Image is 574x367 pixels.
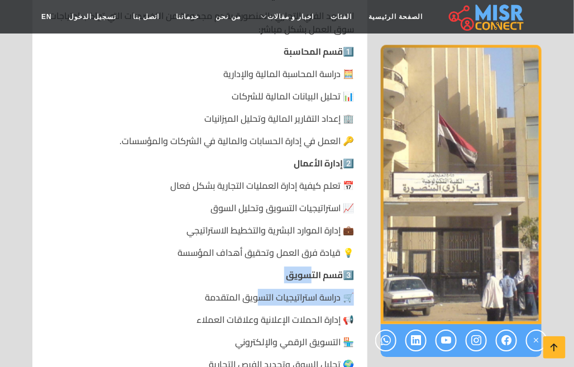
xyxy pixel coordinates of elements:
[207,6,248,27] a: من نحن
[267,12,314,22] span: اخبار و مقالات
[249,6,323,27] a: اخبار و مقالات
[46,335,354,349] p: 🏪 التسويق الرقمي والإلكتروني
[46,156,354,170] p: 2️⃣
[46,134,354,147] p: 🔑 العمل في إدارة الحسابات والمالية في الشركات والمؤسسات.
[60,6,125,27] a: تسجيل الدخول
[449,3,524,31] img: main.misr_connect
[46,246,354,259] p: 💡 قيادة فرق العمل وتحقيق أهداف المؤسسة
[46,223,354,237] p: 💼 إدارة الموارد البشرية والتخطيط الاستراتيجي
[125,6,168,27] a: اتصل بنا
[381,45,542,324] div: 1 / 1
[168,6,207,27] a: خدماتنا
[33,6,60,27] a: EN
[381,45,542,324] img: المعهد الفني التجاري بالمنصورة
[46,67,354,80] p: 🧮 دراسة المحاسبة المالية والإدارية
[46,89,354,103] p: 📊 تحليل البيانات المالية للشركات
[286,266,343,283] strong: قسم التسويق
[294,155,343,171] strong: إدارة الأعمال
[46,290,354,304] p: 🛒 دراسة استراتيجيات التسويق المتقدمة
[322,6,360,27] a: الفئات
[46,313,354,326] p: 📢 إدارة الحملات الإعلانية وعلاقات العملاء
[284,43,343,60] strong: قسم المحاسبة
[46,179,354,192] p: 📅 تعلم كيفية إدارة العمليات التجارية بشكل فعال
[46,45,354,58] p: 1️⃣
[46,112,354,125] p: 🏢 إعداد التقارير المالية وتحليل الميزانيات
[46,268,354,282] p: 3️⃣
[360,6,431,27] a: الصفحة الرئيسية
[46,201,354,215] p: 📈 استراتيجيات التسويق وتحليل السوق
